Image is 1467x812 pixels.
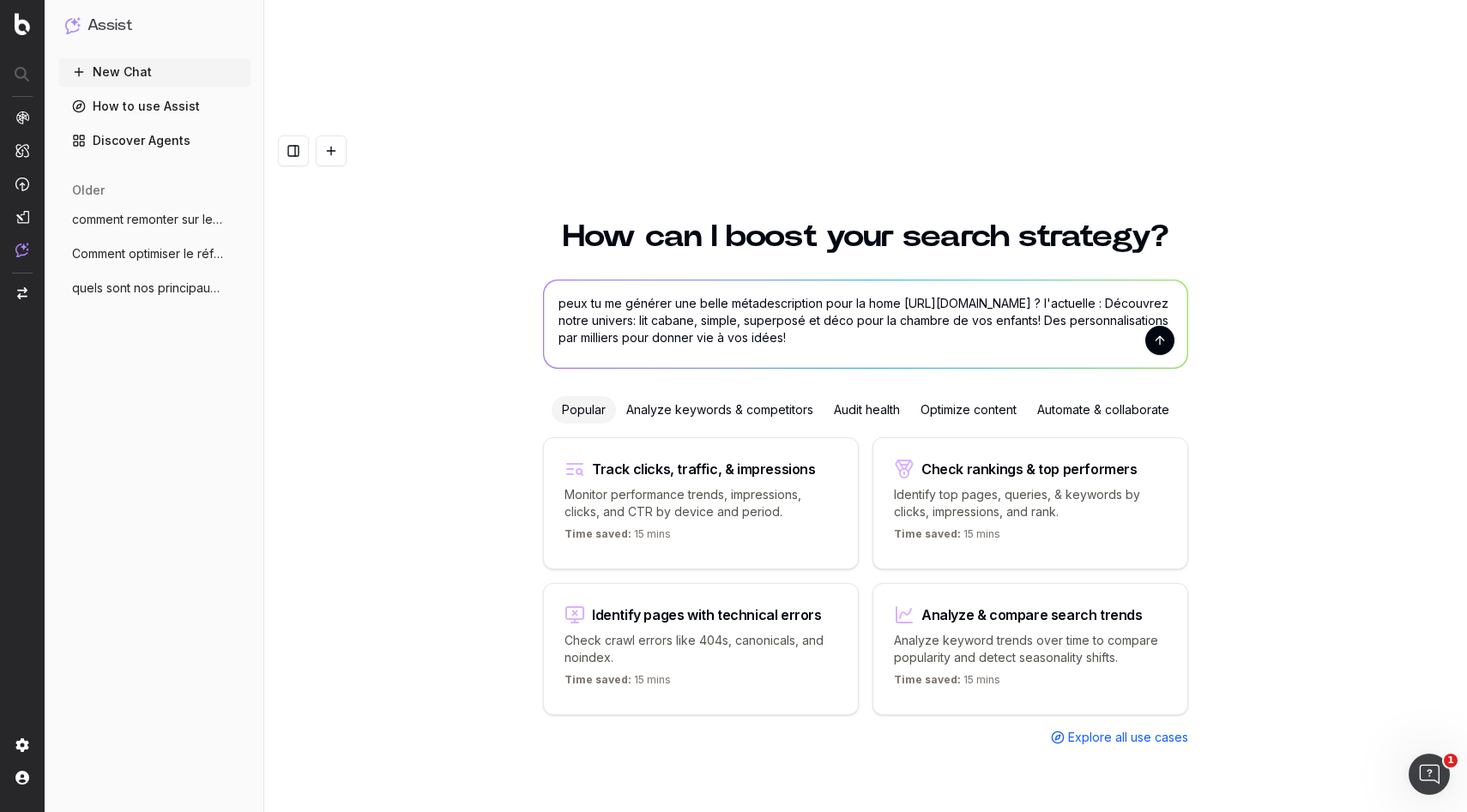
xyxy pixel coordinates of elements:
span: comment remonter sur le mot clé "lit enf [72,211,223,228]
img: Setting [15,738,29,752]
span: older [72,182,105,199]
div: Analyze & compare search trends [921,608,1143,622]
p: Identify top pages, queries, & keywords by clicks, impressions, and rank. [894,486,1167,520]
img: Intelligence [15,143,29,158]
img: Botify logo [15,13,30,35]
img: Analytics [15,111,29,124]
span: Explore all use cases [1068,729,1188,746]
img: logo_orange.svg [27,27,41,41]
h1: Assist [88,14,132,38]
a: Explore all use cases [1051,729,1188,746]
div: Analyze keywords & competitors [616,396,824,424]
img: Assist [15,243,29,257]
div: Optimize content [910,396,1027,424]
button: comment remonter sur le mot clé "lit enf [58,206,251,233]
iframe: Intercom live chat [1409,754,1450,795]
span: Comment optimiser le référencement du pa [72,245,223,262]
p: Analyze keyword trends over time to compare popularity and detect seasonality shifts. [894,632,1167,666]
p: 15 mins [894,527,1000,548]
span: Time saved: [564,673,631,686]
div: Audit health [824,396,910,424]
div: Track clicks, traffic, & impressions [592,462,816,476]
img: tab_domain_overview_orange.svg [69,99,83,113]
img: Activation [15,177,29,191]
span: Time saved: [894,673,961,686]
img: Assist [65,17,81,33]
div: Domaine: [DOMAIN_NAME] [45,45,194,58]
img: Studio [15,210,29,224]
div: Domaine [88,101,132,112]
p: 15 mins [894,673,1000,694]
span: Time saved: [564,527,631,540]
div: Identify pages with technical errors [592,608,822,622]
h1: How can I boost your search strategy? [543,221,1188,252]
span: Time saved: [894,527,961,540]
span: quels sont nos principaux concurrents su [72,280,223,297]
img: website_grey.svg [27,45,41,58]
p: Check crawl errors like 404s, canonicals, and noindex. [564,632,837,666]
div: Popular [552,396,616,424]
img: Switch project [17,287,27,299]
p: 15 mins [564,673,671,694]
p: Monitor performance trends, impressions, clicks, and CTR by device and period. [564,486,837,520]
button: New Chat [58,58,251,86]
img: My account [15,771,29,785]
div: Mots-clés [214,101,263,112]
button: Assist [65,14,244,38]
button: Comment optimiser le référencement du pa [58,240,251,268]
div: Automate & collaborate [1027,396,1180,424]
img: tab_keywords_by_traffic_grey.svg [195,99,208,113]
textarea: peux tu me générer une belle métadescription pour la home [URL][DOMAIN_NAME] ? l'actuelle : Décou... [544,280,1187,368]
span: 1 [1444,754,1458,767]
a: Discover Agents [58,127,251,154]
button: quels sont nos principaux concurrents su [58,274,251,302]
div: v 4.0.25 [48,27,84,41]
p: 15 mins [564,527,671,548]
a: How to use Assist [58,93,251,120]
div: Check rankings & top performers [921,462,1138,476]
